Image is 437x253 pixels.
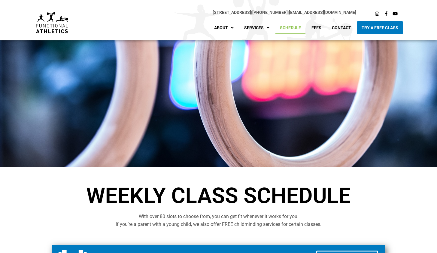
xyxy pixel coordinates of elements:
[80,9,356,16] p: |
[36,12,68,34] img: default-logo
[50,185,387,207] h1: Weekly Class Schedule
[213,10,252,15] span: |
[50,213,387,229] p: With over 80 slots to choose from, you can get fit whenever it works for you. If you’re a parent ...
[357,21,403,34] a: Try A Free Class
[307,21,326,34] a: Fees
[252,10,288,15] a: [PHONE_NUMBER]
[240,21,274,34] a: Services
[210,21,238,34] a: About
[213,10,251,15] a: [STREET_ADDRESS]
[275,21,305,34] a: Schedule
[327,21,356,34] a: Contact
[289,10,356,15] a: [EMAIL_ADDRESS][DOMAIN_NAME]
